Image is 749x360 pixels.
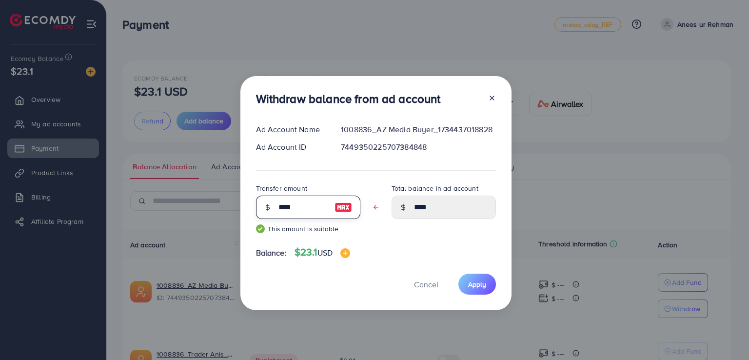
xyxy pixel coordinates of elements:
iframe: Chat [708,316,742,353]
img: image [335,201,352,213]
img: image [340,248,350,258]
span: Balance: [256,247,287,259]
img: guide [256,224,265,233]
div: 1008836_AZ Media Buyer_1734437018828 [333,124,503,135]
button: Cancel [402,274,451,295]
div: Ad Account Name [248,124,334,135]
h4: $23.1 [295,246,350,259]
div: 7449350225707384848 [333,141,503,153]
h3: Withdraw balance from ad account [256,92,441,106]
button: Apply [458,274,496,295]
span: Cancel [414,279,438,290]
small: This amount is suitable [256,224,360,234]
span: USD [317,247,333,258]
label: Total balance in ad account [392,183,478,193]
span: Apply [468,280,486,289]
div: Ad Account ID [248,141,334,153]
label: Transfer amount [256,183,307,193]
